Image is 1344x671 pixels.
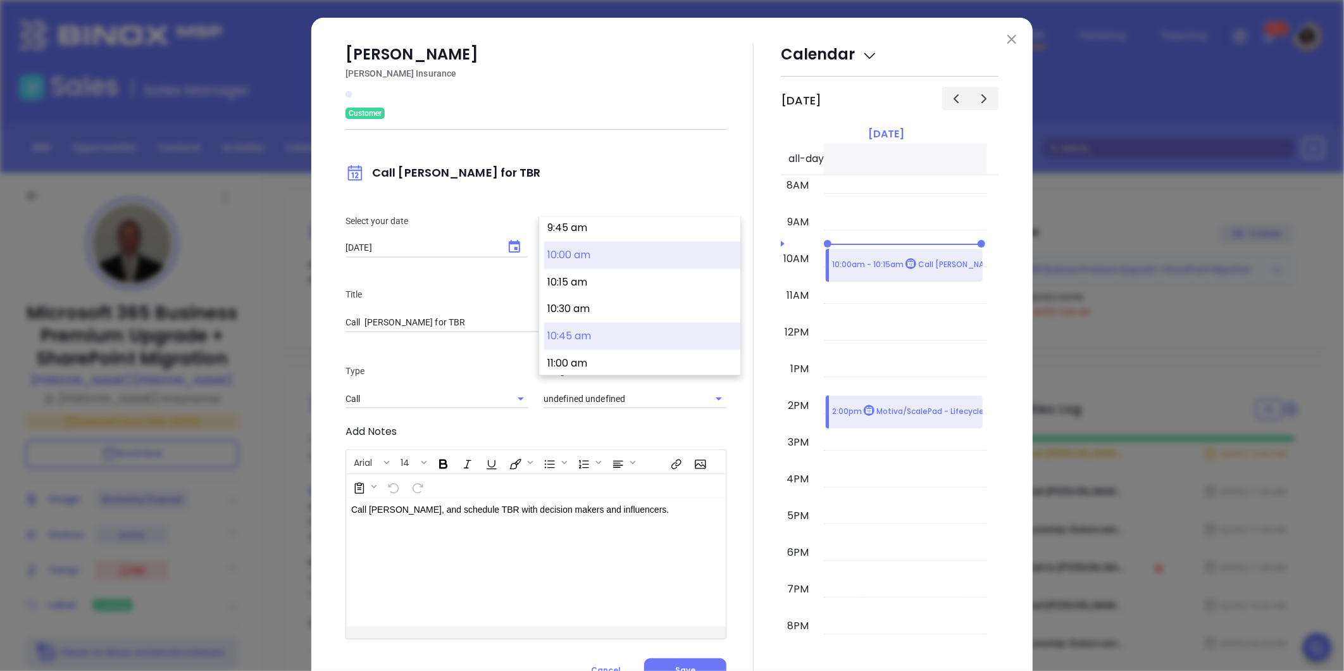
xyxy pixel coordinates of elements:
[710,390,728,408] button: Open
[866,125,907,143] a: [DATE]
[347,451,382,473] button: Arial
[785,508,811,524] div: 5pm
[606,451,638,473] span: Align
[345,424,726,439] p: Add Notes
[455,451,478,473] span: Italic
[345,287,726,301] p: Title
[688,451,711,473] span: Insert Image
[349,106,382,120] span: Customer
[351,503,694,517] p: Call [PERSON_NAME], and schedule TBR with decision makers and influencers.
[345,364,528,378] p: Type
[347,456,378,465] span: Arial
[345,66,726,81] p: [PERSON_NAME] Insurance
[345,214,528,228] p: Select your date
[781,94,821,108] h2: [DATE]
[345,43,726,66] p: [PERSON_NAME]
[832,405,1067,418] p: 2:00pm Motiva/ScalePad - Lifecycle Manager X Proposals
[405,475,428,497] span: Redo
[347,475,380,497] span: Surveys
[544,269,740,296] button: 10:15 am
[785,582,811,597] div: 7pm
[537,451,570,473] span: Insert Unordered List
[381,475,404,497] span: Undo
[784,472,811,487] div: 4pm
[544,242,740,269] button: 10:00 am
[784,178,811,193] div: 8am
[544,214,726,228] p: Select your time
[512,390,530,408] button: Open
[970,87,999,110] button: Next day
[786,151,824,166] span: all-day
[503,451,536,473] span: Fill color or set the text color
[345,165,541,180] span: Call [PERSON_NAME] for TBR
[544,296,740,323] button: 10:30 am
[394,451,430,473] span: Font size
[345,241,497,254] input: MM/DD/YYYY
[781,251,811,267] div: 10am
[942,87,971,110] button: Previous day
[785,435,811,450] div: 3pm
[431,451,454,473] span: Bold
[785,618,811,634] div: 8pm
[788,361,811,377] div: 1pm
[1007,35,1016,44] img: close modal
[832,258,1027,272] p: 10:00am - 10:15am Call [PERSON_NAME] for TBR
[782,325,811,340] div: 12pm
[544,323,740,350] button: 10:45 am
[544,350,740,377] button: 11:00 am
[394,451,419,473] button: 14
[664,451,687,473] span: Insert link
[781,44,878,65] span: Calendar
[784,288,811,303] div: 11am
[785,655,811,670] div: 9pm
[571,451,604,473] span: Insert Ordered List
[544,215,740,242] button: 9:45 am
[347,451,392,473] span: Font family
[394,456,416,465] span: 14
[785,215,811,230] div: 9am
[479,451,502,473] span: Underline
[785,398,811,413] div: 2pm
[502,234,527,260] button: Choose date, selected date is Sep 30, 2025
[785,545,811,560] div: 6pm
